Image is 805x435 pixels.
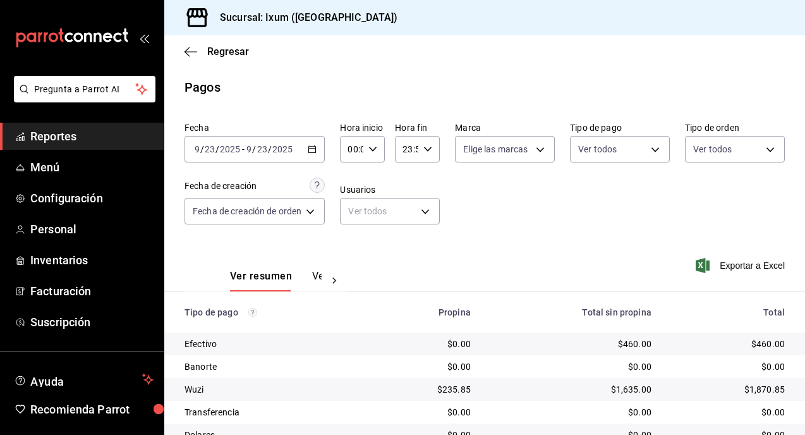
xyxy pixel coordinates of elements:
[30,372,137,387] span: Ayuda
[395,123,440,132] label: Hora fin
[672,338,785,350] div: $460.00
[382,360,471,373] div: $0.00
[268,144,272,154] span: /
[230,270,292,291] button: Ver resumen
[672,307,785,317] div: Total
[312,270,360,291] button: Ver pagos
[382,338,471,350] div: $0.00
[30,190,154,207] span: Configuración
[219,144,241,154] input: ----
[252,144,256,154] span: /
[693,143,732,156] span: Ver todos
[340,198,440,224] div: Ver todos
[382,307,471,317] div: Propina
[34,83,136,96] span: Pregunta a Parrot AI
[30,128,154,145] span: Reportes
[193,205,301,217] span: Fecha de creación de orden
[200,144,204,154] span: /
[215,144,219,154] span: /
[685,123,785,132] label: Tipo de orden
[672,383,785,396] div: $1,870.85
[578,143,617,156] span: Ver todos
[185,78,221,97] div: Pagos
[30,221,154,238] span: Personal
[9,92,155,105] a: Pregunta a Parrot AI
[272,144,293,154] input: ----
[185,180,257,193] div: Fecha de creación
[246,144,252,154] input: --
[491,406,651,419] div: $0.00
[185,383,362,396] div: Wuzi
[491,383,651,396] div: $1,635.00
[491,307,651,317] div: Total sin propina
[382,383,471,396] div: $235.85
[204,144,215,154] input: --
[185,338,362,350] div: Efectivo
[185,406,362,419] div: Transferencia
[185,123,325,132] label: Fecha
[30,159,154,176] span: Menú
[455,123,555,132] label: Marca
[14,76,155,102] button: Pregunta a Parrot AI
[698,258,785,273] button: Exportar a Excel
[340,123,385,132] label: Hora inicio
[257,144,268,154] input: --
[672,406,785,419] div: $0.00
[672,360,785,373] div: $0.00
[185,307,362,317] div: Tipo de pago
[248,308,257,317] svg: Los pagos realizados con Pay y otras terminales son montos brutos.
[570,123,670,132] label: Tipo de pago
[30,252,154,269] span: Inventarios
[491,360,651,373] div: $0.00
[207,46,249,58] span: Regresar
[242,144,245,154] span: -
[30,283,154,300] span: Facturación
[210,10,397,25] h3: Sucursal: Ixum ([GEOGRAPHIC_DATA])
[382,406,471,419] div: $0.00
[194,144,200,154] input: --
[185,360,362,373] div: Banorte
[30,401,154,418] span: Recomienda Parrot
[463,143,528,156] span: Elige las marcas
[139,33,149,43] button: open_drawer_menu
[185,46,249,58] button: Regresar
[491,338,651,350] div: $460.00
[230,270,322,291] div: navigation tabs
[340,185,440,194] label: Usuarios
[30,314,154,331] span: Suscripción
